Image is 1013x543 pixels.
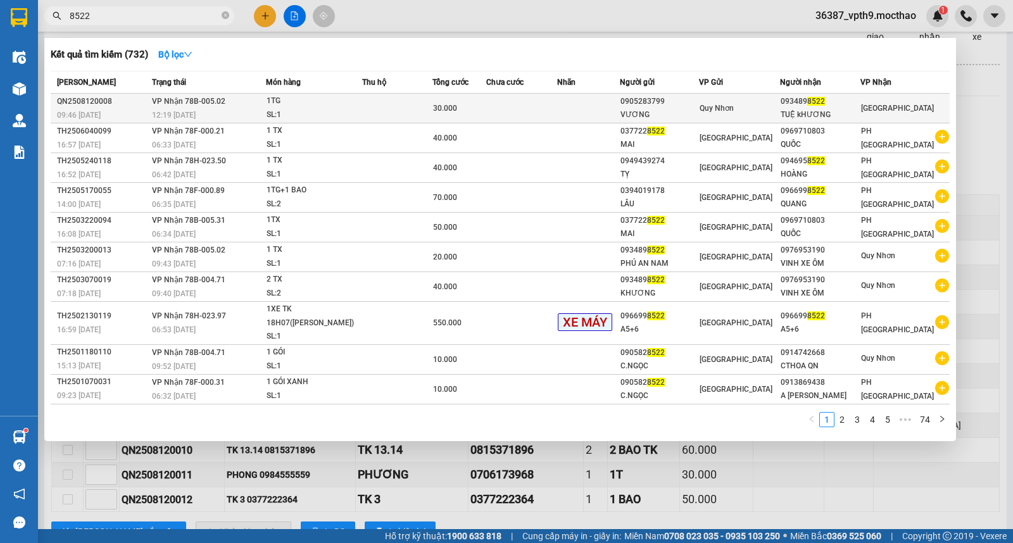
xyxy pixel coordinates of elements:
span: PH [GEOGRAPHIC_DATA] [861,127,934,149]
div: HOÀNG [781,168,860,181]
div: SL: 1 [267,227,362,241]
div: C.NGỌC [620,359,698,373]
span: Quy Nhơn [861,251,895,260]
span: 09:52 [DATE] [152,362,196,371]
span: PH [GEOGRAPHIC_DATA] [861,186,934,209]
li: 5 [880,412,895,427]
span: 8522 [807,156,825,165]
div: 0949439274 [620,154,698,168]
span: close-circle [222,10,229,22]
span: plus-circle [935,381,949,395]
div: 1 TX [267,124,362,138]
span: [GEOGRAPHIC_DATA] [700,282,772,291]
div: A [PERSON_NAME] [781,389,860,403]
div: 0976953190 [781,244,860,257]
div: 093489 [620,244,698,257]
span: message [13,516,25,528]
img: logo-vxr [11,8,27,27]
span: VP Nhận 78F-000.21 [152,127,225,135]
span: 12:19 [DATE] [152,111,196,120]
span: Quy Nhơn [861,281,895,290]
span: ••• [895,412,915,427]
span: 8522 [647,275,665,284]
div: A5+6 [781,323,860,336]
div: 0976953190 [781,273,860,287]
li: Next Page [934,412,950,427]
span: 40.000 [433,163,457,172]
div: TH2501070031 [57,375,148,389]
span: plus-circle [935,351,949,365]
span: question-circle [13,459,25,471]
div: PHÚ AN NAM [620,257,698,270]
span: [GEOGRAPHIC_DATA] [700,193,772,202]
button: right [934,412,950,427]
span: PH [GEOGRAPHIC_DATA] [861,378,934,401]
span: PH [GEOGRAPHIC_DATA] [861,216,934,239]
div: SL: 1 [267,108,362,122]
div: TH2506040099 [57,125,148,138]
span: plus-circle [935,249,949,263]
span: notification [13,488,25,500]
div: 2 TX [267,273,362,287]
span: 09:46 [DATE] [57,111,101,120]
span: 06:32 [DATE] [152,392,196,401]
div: QUỐC [781,227,860,240]
span: VP Gửi [699,78,723,87]
div: 093489 [781,95,860,108]
span: 07:18 [DATE] [57,289,101,298]
span: 8522 [807,97,825,106]
span: [GEOGRAPHIC_DATA] [700,134,772,142]
div: 096699 [781,184,860,197]
span: 8522 [807,311,825,320]
span: Chưa cước [486,78,524,87]
li: 2 [834,412,850,427]
span: 8522 [807,186,825,195]
button: left [804,412,819,427]
span: plus-circle [935,219,949,233]
span: 70.000 [433,193,457,202]
span: VP Nhận 78H-023.50 [152,156,226,165]
span: [GEOGRAPHIC_DATA] [700,253,772,261]
span: 8522 [647,127,665,135]
span: 16:08 [DATE] [57,230,101,239]
span: XE MÁY [558,313,612,331]
div: SL: 2 [267,197,362,211]
span: 30.000 [433,104,457,113]
span: [GEOGRAPHIC_DATA] [700,385,772,394]
span: [GEOGRAPHIC_DATA] [700,163,772,172]
span: plus-circle [935,189,949,203]
a: 74 [916,413,934,427]
span: 8522 [647,246,665,254]
span: 10.000 [433,355,457,364]
div: 1TG+1 BAO [267,184,362,197]
div: 1 GÓI XANH [267,375,362,389]
div: VINH XE ÔM [781,287,860,300]
span: VP Nhận 78F-000.89 [152,186,225,195]
div: 1 TX [267,243,362,257]
div: MAI [620,227,698,240]
span: Tổng cước [432,78,469,87]
div: SL: 1 [267,330,362,344]
div: 096699 [620,309,698,323]
div: 1 GÓI [267,346,362,359]
span: [GEOGRAPHIC_DATA] [700,223,772,232]
div: VINH XE ÔM [781,257,860,270]
span: plus-circle [935,278,949,292]
span: 14:00 [DATE] [57,200,101,209]
span: 16:59 [DATE] [57,325,101,334]
img: warehouse-icon [13,114,26,127]
span: 16:52 [DATE] [57,170,101,179]
img: warehouse-icon [13,430,26,444]
div: 1 TX [267,154,362,168]
div: TH2501180110 [57,346,148,359]
span: VP Nhận 78B-004.71 [152,275,225,284]
img: warehouse-icon [13,82,26,96]
div: 096699 [781,309,860,323]
span: Quy Nhơn [861,354,895,363]
div: CTHOA QN [781,359,860,373]
input: Tìm tên, số ĐT hoặc mã đơn [70,9,219,23]
a: 5 [881,413,895,427]
div: 0969710803 [781,125,860,138]
img: solution-icon [13,146,26,159]
div: 090582 [620,376,698,389]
